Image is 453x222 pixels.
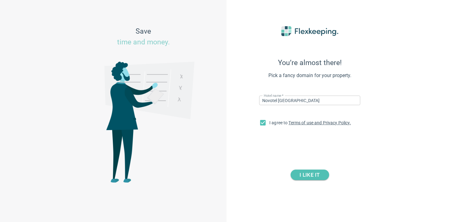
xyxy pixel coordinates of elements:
[117,26,170,48] span: Save
[117,38,170,46] span: time and money.
[300,170,320,180] span: I LIKE IT
[269,120,351,125] span: I agree to
[242,72,377,79] span: Pick a fancy domain for your property.
[291,170,329,180] button: I LIKE IT
[242,59,377,67] span: You’re almost there!
[288,120,351,125] a: Terms of use and Privacy Policy.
